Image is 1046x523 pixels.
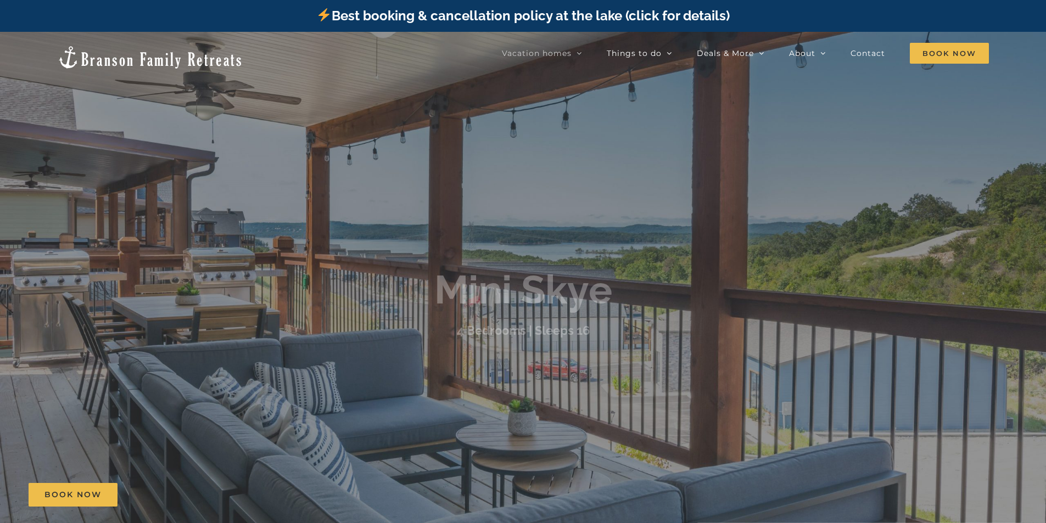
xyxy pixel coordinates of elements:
[607,42,672,64] a: Things to do
[697,49,754,57] span: Deals & More
[434,266,612,312] b: Mini Skye
[607,49,662,57] span: Things to do
[57,45,243,70] img: Branson Family Retreats Logo
[502,42,989,64] nav: Main Menu
[502,42,582,64] a: Vacation homes
[851,42,885,64] a: Contact
[697,42,764,64] a: Deals & More
[851,49,885,57] span: Contact
[317,8,331,21] img: ⚡️
[316,8,729,24] a: Best booking & cancellation policy at the lake (click for details)
[29,483,118,507] a: Book Now
[789,42,826,64] a: About
[44,490,102,499] span: Book Now
[910,43,989,64] span: Book Now
[789,49,815,57] span: About
[502,49,572,57] span: Vacation homes
[457,323,590,338] h3: 4 Bedrooms | Sleeps 16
